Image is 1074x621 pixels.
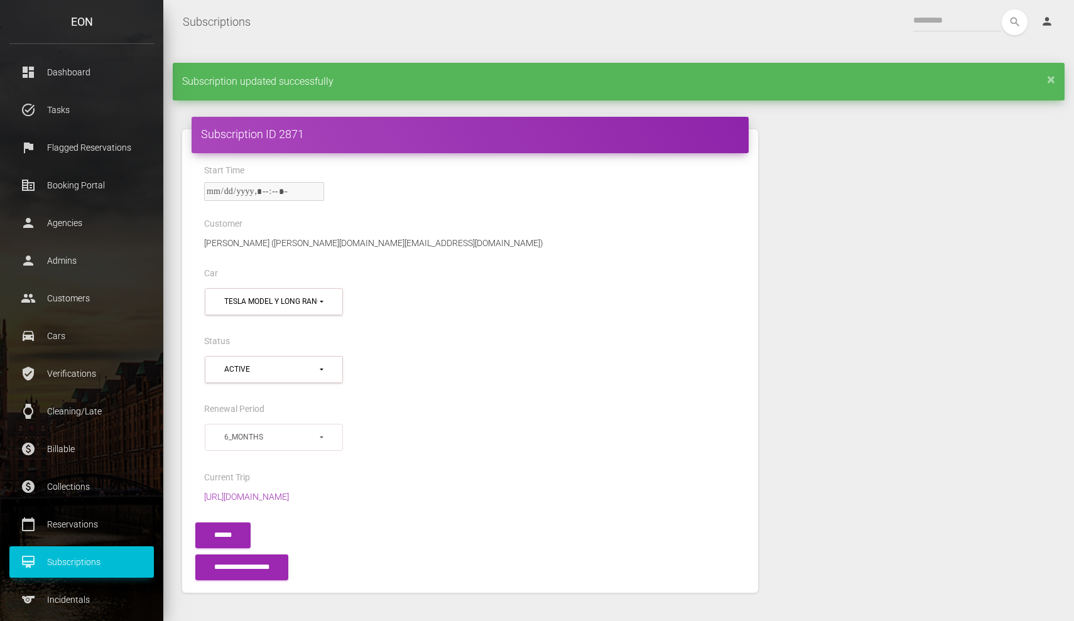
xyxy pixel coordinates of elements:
[1047,75,1055,83] a: ×
[204,267,218,280] label: Car
[205,356,343,383] button: active
[204,403,264,416] label: Renewal Period
[19,402,144,421] p: Cleaning/Late
[1041,15,1053,28] i: person
[9,584,154,615] a: sports Incidentals
[195,492,298,502] a: [URL][DOMAIN_NAME]
[9,546,154,578] a: card_membership Subscriptions
[204,218,242,230] label: Customer
[9,170,154,201] a: corporate_fare Booking Portal
[1002,9,1028,35] button: search
[201,126,739,142] h4: Subscription ID 2871
[224,296,318,307] div: Tesla Model Y Long Range (81499EL in 90245)
[224,364,318,375] div: active
[19,440,144,458] p: Billable
[9,57,154,88] a: dashboard Dashboard
[19,364,144,383] p: Verifications
[173,63,1065,100] div: Subscription updated successfully
[205,288,343,315] button: Tesla Model Y Long Range (81499EL in 90245)
[9,94,154,126] a: task_alt Tasks
[9,245,154,276] a: person Admins
[204,165,244,177] label: Start Time
[19,477,144,496] p: Collections
[1031,9,1065,35] a: person
[9,283,154,314] a: people Customers
[9,396,154,427] a: watch Cleaning/Late
[205,424,343,451] button: 6_months
[9,433,154,465] a: paid Billable
[9,509,154,540] a: calendar_today Reservations
[19,590,144,609] p: Incidentals
[183,6,251,38] a: Subscriptions
[19,213,144,232] p: Agencies
[19,553,144,571] p: Subscriptions
[9,320,154,352] a: drive_eta Cars
[19,138,144,157] p: Flagged Reservations
[19,100,144,119] p: Tasks
[19,327,144,345] p: Cars
[19,515,144,534] p: Reservations
[19,289,144,308] p: Customers
[204,472,250,484] label: Current Trip
[19,63,144,82] p: Dashboard
[224,432,318,443] div: 6_months
[19,251,144,270] p: Admins
[204,335,230,348] label: Status
[19,176,144,195] p: Booking Portal
[9,207,154,239] a: person Agencies
[9,471,154,502] a: paid Collections
[195,235,746,251] div: [PERSON_NAME] ([PERSON_NAME][DOMAIN_NAME][EMAIL_ADDRESS][DOMAIN_NAME])
[9,132,154,163] a: flag Flagged Reservations
[9,358,154,389] a: verified_user Verifications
